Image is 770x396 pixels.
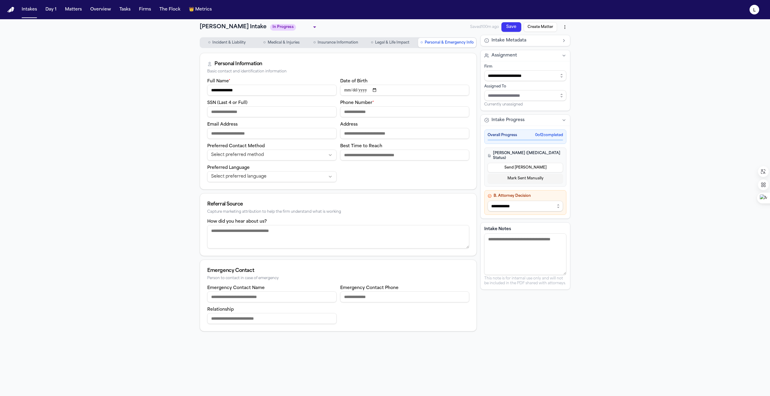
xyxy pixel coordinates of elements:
span: Intake Progress [491,117,525,123]
button: Overview [88,4,113,15]
label: Preferred Contact Method [207,144,265,148]
input: Address [340,128,470,139]
span: Legal & Life Impact [375,40,409,45]
h4: B. Attorney Decision [488,193,563,198]
button: Go to Legal & Life Impact [364,38,417,47]
button: Tasks [117,4,133,15]
label: Best Time to Reach [340,144,382,148]
button: Go to Personal & Emergency Info [418,38,476,47]
p: This note is for internal use only and will not be included in the PDF shared with attorneys. [484,276,566,286]
button: crownMetrics [186,4,214,15]
label: Email Address [207,122,238,127]
button: Save [501,22,521,32]
button: Firms [137,4,153,15]
span: Personal & Emergency Info [425,40,474,45]
div: Referral Source [207,201,469,208]
input: Phone number [340,106,470,117]
span: 0 of 2 completed [535,133,563,138]
input: Best time to reach [340,150,470,160]
span: ○ [263,40,266,46]
button: Go to Medical & Injuries [255,38,308,47]
label: Emergency Contact Name [207,286,265,290]
a: Home [7,7,14,13]
button: More actions [559,22,570,32]
div: Personal Information [214,60,262,68]
input: Assign to staff member [484,90,566,101]
span: Currently unassigned [484,102,523,107]
label: Phone Number [340,101,374,105]
span: ○ [420,40,423,46]
textarea: Intake notes [484,233,566,275]
button: Day 1 [43,4,59,15]
div: Update intake status [270,23,318,31]
input: Select firm [484,70,566,81]
input: Emergency contact name [207,291,337,302]
span: Saved 100m ago [470,25,499,29]
input: Full name [207,85,337,96]
div: Firm [484,64,566,69]
div: Capture marketing attribution to help the firm understand what is working [207,210,469,214]
label: Address [340,122,358,127]
span: ○ [313,40,316,46]
button: Go to Insurance Information [309,38,362,47]
img: Finch Logo [7,7,14,13]
div: Person to contact in case of emergency [207,276,469,281]
span: Overall Progress [488,133,517,138]
span: Medical & Injuries [268,40,300,45]
button: The Flock [157,4,183,15]
input: Emergency contact phone [340,291,470,302]
span: Incident & Liability [212,40,246,45]
span: Insurance Information [318,40,358,45]
button: Intake Progress [481,115,570,126]
label: How did you hear about us? [207,219,267,224]
input: Emergency contact relationship [207,313,337,324]
button: Assignment [481,50,570,61]
button: Send [PERSON_NAME] [488,163,563,172]
input: Email address [207,128,337,139]
button: Create Matter [524,22,557,32]
label: SSN (Last 4 or Full) [207,101,248,105]
label: Preferred Language [207,166,250,170]
span: In Progress [270,24,296,31]
button: Intakes [19,4,39,15]
button: Intake Metadata [481,35,570,46]
label: Full Name [207,79,230,84]
label: Emergency Contact Phone [340,286,399,290]
h1: [PERSON_NAME] Intake [200,23,266,31]
button: Matters [63,4,84,15]
div: Assigned To [484,84,566,89]
input: Date of birth [340,85,470,96]
div: Basic contact and identification information [207,69,469,74]
label: Relationship [207,307,234,312]
label: Intake Notes [484,226,566,232]
span: ○ [208,40,211,46]
input: SSN [207,106,337,117]
h4: [PERSON_NAME] ([MEDICAL_DATA] Status) [488,151,563,160]
button: Mark Sent Manually [488,174,563,183]
span: Assignment [491,53,517,59]
div: Emergency Contact [207,267,469,274]
span: Intake Metadata [491,38,526,44]
label: Date of Birth [340,79,368,84]
span: ○ [371,40,373,46]
button: Go to Incident & Liability [200,38,254,47]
